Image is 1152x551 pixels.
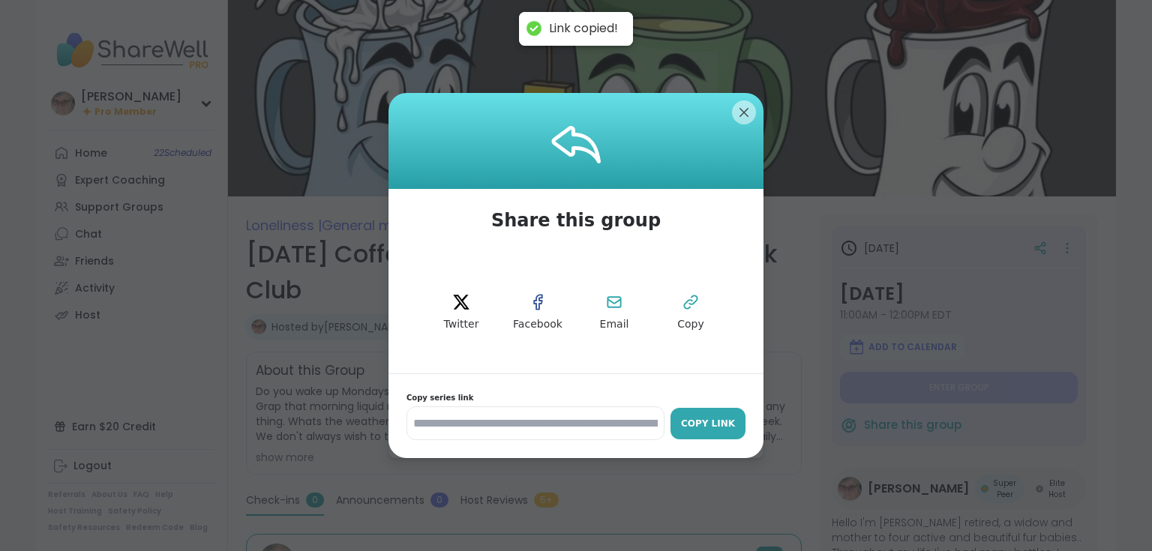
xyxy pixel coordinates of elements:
[580,279,648,346] button: Email
[406,392,745,403] span: Copy series link
[504,279,571,346] button: facebook
[427,279,495,346] button: twitter
[427,279,495,346] button: Twitter
[444,317,479,332] span: Twitter
[670,408,745,439] button: Copy Link
[473,189,679,252] span: Share this group
[513,317,562,332] span: Facebook
[677,317,704,332] span: Copy
[600,317,629,332] span: Email
[549,21,618,37] div: Link copied!
[657,279,724,346] button: Copy
[678,417,738,430] div: Copy Link
[504,279,571,346] button: Facebook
